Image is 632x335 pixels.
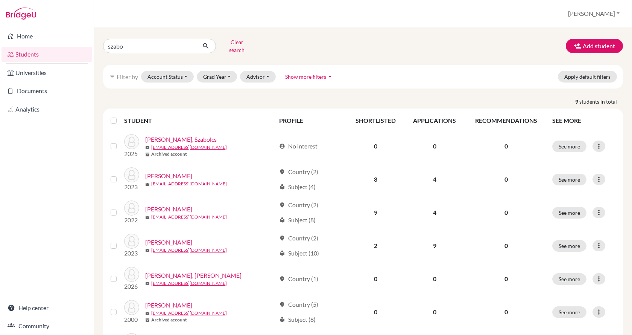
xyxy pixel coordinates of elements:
[469,175,543,184] p: 0
[558,71,617,83] button: Apply default filters
[347,262,404,295] td: 0
[2,65,92,80] a: Universities
[151,280,227,287] a: [EMAIL_ADDRESS][DOMAIN_NAME]
[566,39,623,53] button: Add student
[279,142,318,151] div: No interest
[575,98,579,106] strong: 9
[579,98,623,106] span: students in total
[2,318,92,333] a: Community
[279,169,285,175] span: location_on
[2,83,92,98] a: Documents
[103,39,196,53] input: Find student by name...
[552,306,586,318] button: See more
[552,207,586,219] button: See more
[145,311,150,316] span: mail
[216,36,258,56] button: Clear search
[6,8,36,20] img: Bridge-U
[124,182,139,191] p: 2023
[145,318,150,323] span: inventory_2
[404,196,465,229] td: 4
[151,144,227,151] a: [EMAIL_ADDRESS][DOMAIN_NAME]
[469,307,543,317] p: 0
[124,282,139,291] p: 2026
[465,112,548,130] th: RECOMMENDATIONS
[404,130,465,163] td: 0
[2,29,92,44] a: Home
[279,317,285,323] span: local_library
[124,315,139,324] p: 2000
[469,274,543,283] p: 0
[151,151,187,158] b: Archived account
[145,135,217,144] a: [PERSON_NAME], Szabolcs
[279,301,285,307] span: location_on
[145,238,192,247] a: [PERSON_NAME]
[279,234,318,243] div: Country (2)
[145,281,150,286] span: mail
[279,71,340,83] button: Show more filtersarrow_drop_up
[275,112,347,130] th: PROFILE
[404,295,465,329] td: 0
[124,249,139,258] p: 2023
[279,276,285,282] span: location_on
[347,196,404,229] td: 9
[279,200,318,210] div: Country (2)
[151,317,187,323] b: Archived account
[404,229,465,262] td: 9
[145,152,150,157] span: inventory_2
[124,216,139,225] p: 2022
[565,6,623,21] button: [PERSON_NAME]
[2,102,92,117] a: Analytics
[404,163,465,196] td: 4
[279,143,285,149] span: account_circle
[151,310,227,317] a: [EMAIL_ADDRESS][DOMAIN_NAME]
[109,73,115,80] i: filter_list
[145,145,150,150] span: mail
[347,295,404,329] td: 0
[124,149,139,158] p: 2025
[124,267,139,282] img: Szabó, Blanka Napsugár
[141,71,194,83] button: Account Status
[145,271,242,280] a: [PERSON_NAME], [PERSON_NAME]
[347,112,404,130] th: SHORTLISTED
[279,250,285,256] span: local_library
[469,142,543,151] p: 0
[124,134,139,149] img: Détári, Szabolcs
[404,262,465,295] td: 0
[279,274,318,283] div: Country (1)
[347,229,404,262] td: 2
[552,174,586,185] button: See more
[552,240,586,252] button: See more
[279,300,318,309] div: Country (5)
[347,163,404,196] td: 8
[279,202,285,208] span: location_on
[151,181,227,187] a: [EMAIL_ADDRESS][DOMAIN_NAME]
[552,273,586,285] button: See more
[552,141,586,152] button: See more
[145,301,192,310] a: [PERSON_NAME]
[279,235,285,241] span: location_on
[404,112,465,130] th: APPLICATIONS
[279,184,285,190] span: local_library
[145,182,150,187] span: mail
[124,200,139,216] img: Szabó, Benedek
[124,112,275,130] th: STUDENT
[285,73,326,80] span: Show more filters
[279,216,316,225] div: Subject (8)
[151,214,227,220] a: [EMAIL_ADDRESS][DOMAIN_NAME]
[326,73,334,80] i: arrow_drop_up
[145,205,192,214] a: [PERSON_NAME]
[240,71,276,83] button: Advisor
[279,167,318,176] div: Country (2)
[145,171,192,181] a: [PERSON_NAME]
[469,241,543,250] p: 0
[2,47,92,62] a: Students
[279,182,316,191] div: Subject (4)
[145,215,150,220] span: mail
[347,130,404,163] td: 0
[469,208,543,217] p: 0
[548,112,620,130] th: SEE MORE
[2,300,92,315] a: Help center
[124,300,139,315] img: Szabó, Hanna
[279,315,316,324] div: Subject (8)
[124,234,139,249] img: Szabó, Blanka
